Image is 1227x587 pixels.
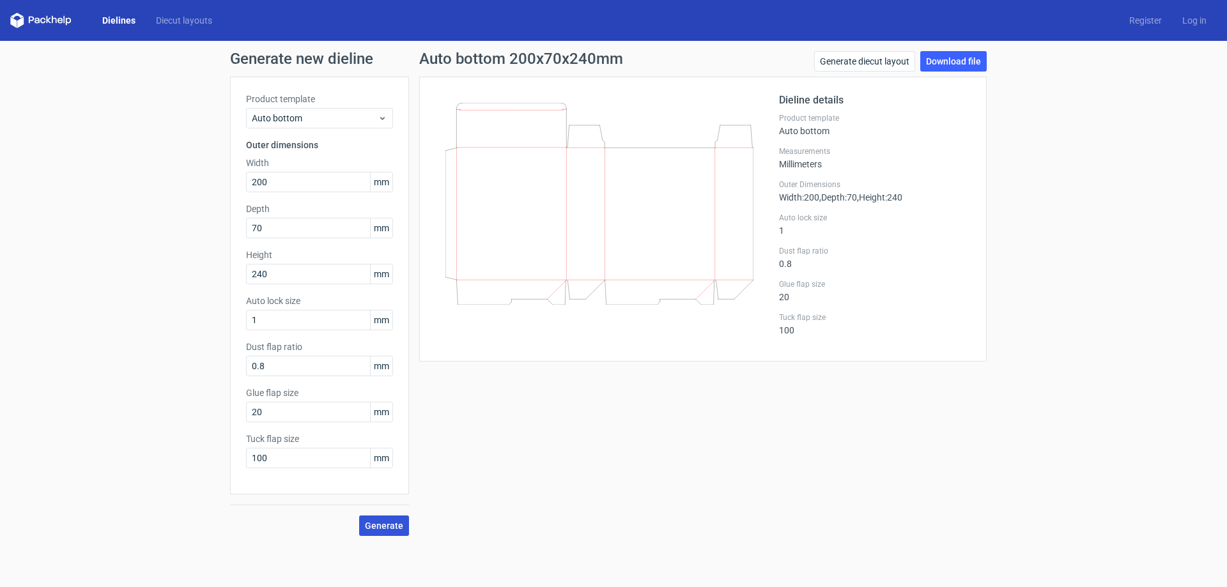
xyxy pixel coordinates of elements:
span: mm [370,264,392,284]
label: Width [246,156,393,169]
span: mm [370,310,392,330]
div: 1 [779,213,971,236]
a: Log in [1172,14,1217,27]
button: Generate [359,515,409,536]
span: mm [370,448,392,468]
label: Height [246,248,393,261]
div: 20 [779,279,971,302]
label: Product template [779,113,971,123]
label: Outer Dimensions [779,179,971,190]
div: Auto bottom [779,113,971,136]
a: Download file [920,51,987,72]
label: Auto lock size [779,213,971,223]
a: Dielines [92,14,146,27]
div: 100 [779,312,971,335]
div: 0.8 [779,246,971,269]
a: Register [1119,14,1172,27]
h1: Generate new dieline [230,51,997,66]
span: mm [370,356,392,376]
label: Glue flap size [246,386,393,399]
span: Generate [365,521,403,530]
div: Millimeters [779,146,971,169]
span: , Depth : 70 [819,192,857,202]
label: Dust flap ratio [246,340,393,353]
label: Tuck flap size [246,432,393,445]
span: mm [370,172,392,192]
a: Diecut layouts [146,14,222,27]
label: Glue flap size [779,279,971,289]
span: Width : 200 [779,192,819,202]
span: mm [370,218,392,238]
label: Depth [246,202,393,215]
h2: Dieline details [779,93,971,108]
label: Auto lock size [246,294,393,307]
span: mm [370,402,392,422]
span: Auto bottom [252,112,378,125]
h1: Auto bottom 200x70x240mm [419,51,623,66]
label: Dust flap ratio [779,246,971,256]
label: Measurements [779,146,971,156]
label: Tuck flap size [779,312,971,323]
label: Product template [246,93,393,105]
span: , Height : 240 [857,192,902,202]
h3: Outer dimensions [246,139,393,151]
a: Generate diecut layout [814,51,915,72]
